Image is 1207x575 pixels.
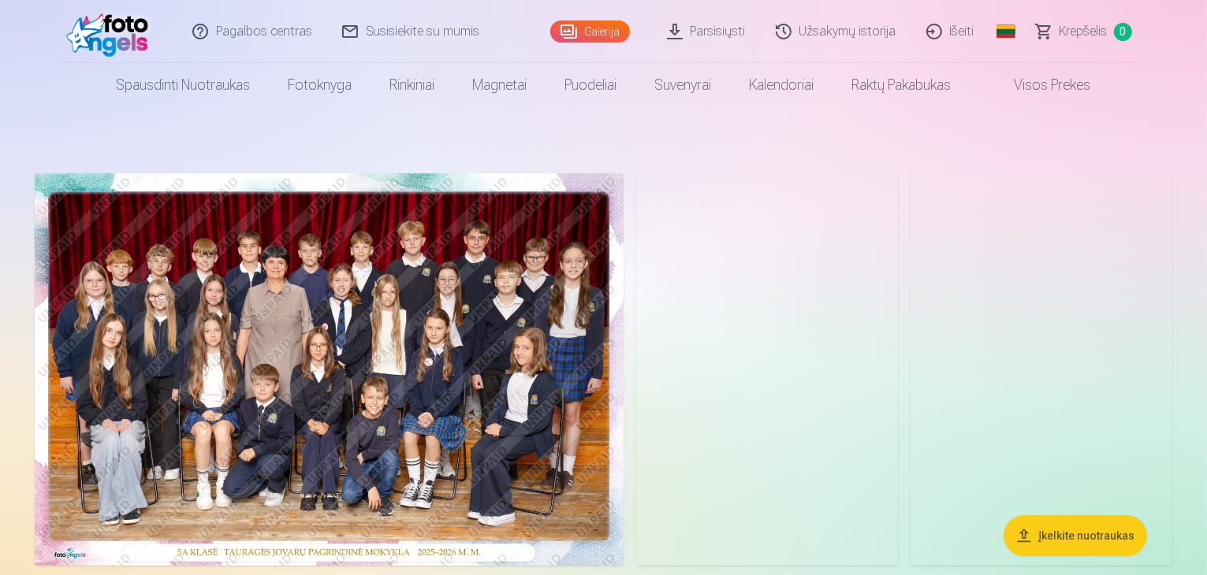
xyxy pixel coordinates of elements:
[1114,23,1132,41] span: 0
[550,20,630,43] a: Galerija
[636,63,731,107] a: Suvenyrai
[970,63,1110,107] a: Visos prekės
[98,63,270,107] a: Spausdinti nuotraukas
[66,6,157,57] img: /fa2
[546,63,636,107] a: Puodeliai
[1060,22,1108,41] span: Krepšelis
[454,63,546,107] a: Magnetai
[371,63,454,107] a: Rinkiniai
[833,63,970,107] a: Raktų pakabukas
[270,63,371,107] a: Fotoknyga
[1004,515,1147,556] button: Įkelkite nuotraukas
[731,63,833,107] a: Kalendoriai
